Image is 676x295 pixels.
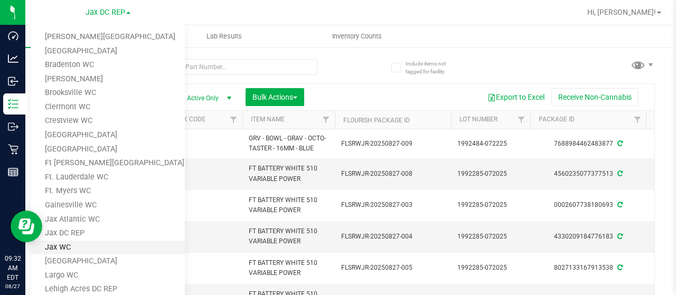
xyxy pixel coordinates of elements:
[192,32,256,41] span: Lab Results
[31,100,185,115] a: Clermont WC
[31,30,185,44] a: [PERSON_NAME][GEOGRAPHIC_DATA]
[529,232,648,242] div: 4330209184776183
[31,226,185,241] a: Jax DC REP
[317,111,335,129] a: Filter
[343,117,410,124] a: Flourish Package ID
[529,200,648,210] div: 0002607738180693
[457,200,524,210] span: 1992285-072025
[31,184,185,198] a: Ft. Myers WC
[249,195,328,215] span: FT BATTERY WHITE 510 VARIABLE POWER
[616,233,623,240] span: Sync from Compliance System
[25,32,158,41] span: Inventory
[8,53,18,64] inline-svg: Analytics
[457,232,524,242] span: 1992285-072025
[249,134,328,154] span: GRV - BOWL - GRAV - OCTO-TASTER - 16MM - BLUE
[31,128,185,142] a: [GEOGRAPHIC_DATA]
[539,116,575,123] a: Package ID
[172,116,205,123] a: Lock Code
[31,156,185,170] a: Ft [PERSON_NAME][GEOGRAPHIC_DATA]
[25,25,158,47] a: Inventory
[529,169,648,179] div: 4560235077377513
[341,263,445,273] span: FLSRWJR-20250827-005
[457,169,524,179] span: 1992285-072025
[249,258,328,278] span: FT BATTERY WHITE 510 VARIABLE POWER
[616,201,623,208] span: Sync from Compliance System
[616,264,623,271] span: Sync from Compliance System
[31,254,185,269] a: [GEOGRAPHIC_DATA]
[616,140,623,147] span: Sync from Compliance System
[31,44,185,59] a: [GEOGRAPHIC_DATA]
[31,142,185,157] a: [GEOGRAPHIC_DATA]
[246,88,304,106] button: Bulk Actions
[587,8,656,16] span: Hi, [PERSON_NAME]!
[481,88,551,106] button: Export to Excel
[31,86,185,100] a: Brooksville WC
[8,144,18,155] inline-svg: Retail
[341,139,445,149] span: FLSRWJR-20250827-009
[225,111,242,129] a: Filter
[31,269,185,283] a: Largo WC
[341,200,445,210] span: FLSRWJR-20250827-003
[513,111,530,129] a: Filter
[459,116,497,123] a: Lot Number
[318,32,396,41] span: Inventory Counts
[31,58,185,72] a: Bradenton WC
[8,99,18,109] inline-svg: Inventory
[529,263,648,273] div: 8027133167913538
[31,241,185,255] a: Jax WC
[457,263,524,273] span: 1992285-072025
[8,31,18,41] inline-svg: Dashboard
[341,232,445,242] span: FLSRWJR-20250827-004
[8,76,18,87] inline-svg: Inbound
[457,139,524,149] span: 1992484-072225
[290,25,423,47] a: Inventory Counts
[11,211,42,242] iframe: Resource center
[5,254,21,282] p: 09:32 AM EDT
[616,170,623,177] span: Sync from Compliance System
[406,60,458,75] span: Include items not tagged for facility
[251,116,285,123] a: Item Name
[629,111,646,129] a: Filter
[31,198,185,213] a: Gainesville WC
[252,93,297,101] span: Bulk Actions
[8,121,18,132] inline-svg: Outbound
[31,114,185,128] a: Crestview WC
[529,139,648,149] div: 7688984462483877
[31,170,185,185] a: Ft. Lauderdale WC
[551,88,639,106] button: Receive Non-Cannabis
[86,8,125,17] span: Jax DC REP
[31,213,185,227] a: Jax Atlantic WC
[31,72,185,87] a: [PERSON_NAME]
[341,169,445,179] span: FLSRWJR-20250827-008
[5,282,21,290] p: 08/27
[249,164,328,184] span: FT BATTERY WHITE 510 VARIABLE POWER
[158,25,290,47] a: Lab Results
[249,226,328,246] span: FT BATTERY WHITE 510 VARIABLE POWER
[8,167,18,177] inline-svg: Reports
